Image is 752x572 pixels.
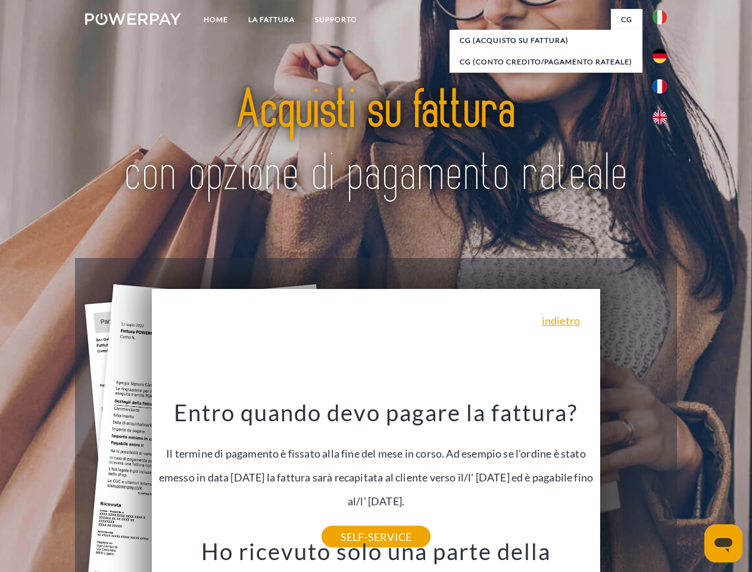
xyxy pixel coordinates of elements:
[159,398,594,427] h3: Entro quando devo pagare la fattura?
[450,51,642,73] a: CG (Conto Credito/Pagamento rateale)
[653,10,667,24] img: it
[305,9,367,30] a: Supporto
[450,30,642,51] a: CG (Acquisto su fattura)
[653,110,667,125] img: en
[704,524,742,562] iframe: Pulsante per aprire la finestra di messaggistica
[322,526,430,548] a: SELF-SERVICE
[611,9,642,30] a: CG
[159,398,594,537] div: Il termine di pagamento è fissato alla fine del mese in corso. Ad esempio se l'ordine è stato eme...
[653,49,667,63] img: de
[238,9,305,30] a: LA FATTURA
[542,315,580,326] a: indietro
[85,13,181,25] img: logo-powerpay-white.svg
[194,9,238,30] a: Home
[114,57,638,228] img: title-powerpay_it.svg
[653,79,667,94] img: fr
